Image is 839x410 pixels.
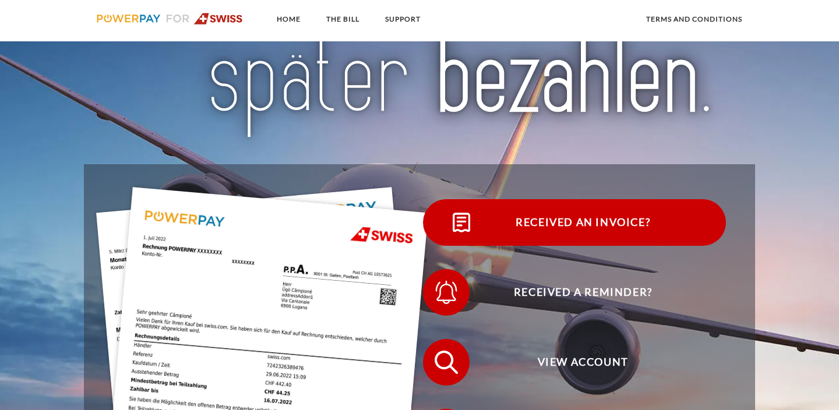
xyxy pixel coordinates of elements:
a: terms and conditions [636,9,752,30]
img: qb_bell.svg [432,278,461,307]
a: SUPPORT [375,9,431,30]
font: Received a reminder? [514,285,653,298]
font: Home [277,15,301,23]
button: View account [423,339,726,386]
font: SUPPORT [385,15,421,23]
font: View account [538,355,629,368]
button: Received a reminder? [423,269,726,316]
img: qb_search.svg [432,348,461,377]
img: logo-swiss.svg [97,13,243,24]
button: Received an invoice? [423,199,726,246]
img: qb_bill.svg [447,208,476,237]
font: THE BILL [326,15,359,23]
font: terms and conditions [646,15,742,23]
a: THE BILL [316,9,369,30]
font: Received an invoice? [516,215,650,228]
a: Home [267,9,311,30]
